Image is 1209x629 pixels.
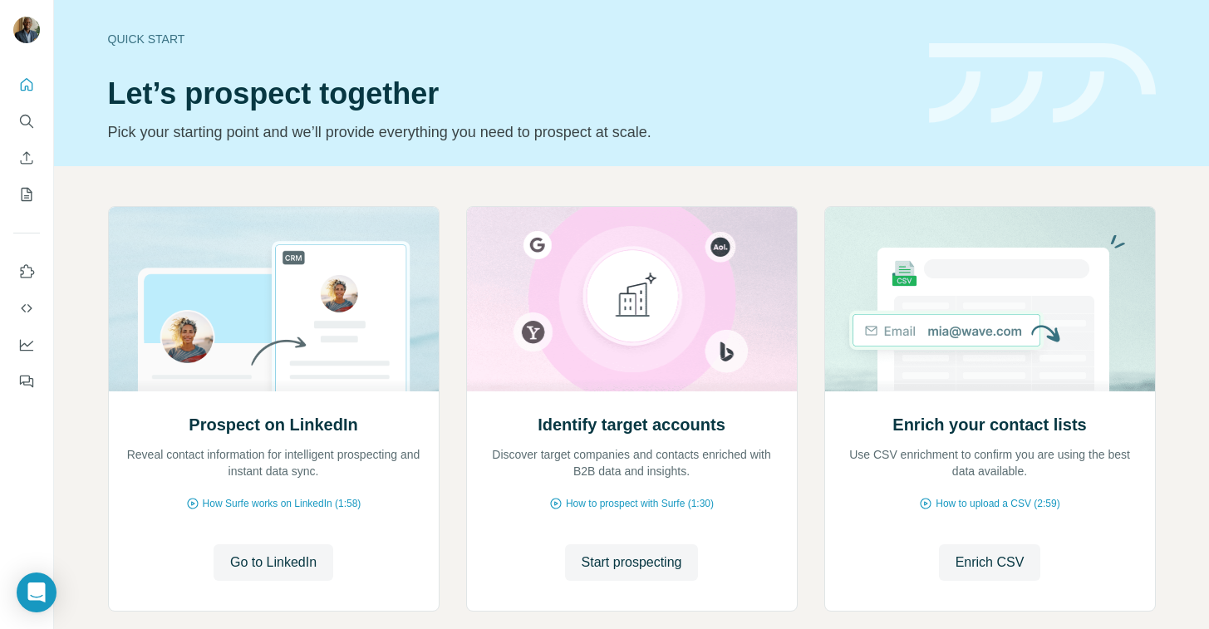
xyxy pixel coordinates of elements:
button: Enrich CSV [13,143,40,173]
div: Quick start [108,31,909,47]
span: Enrich CSV [956,553,1025,572]
h2: Identify target accounts [538,413,725,436]
span: Start prospecting [582,553,682,572]
h2: Prospect on LinkedIn [189,413,357,436]
button: Dashboard [13,330,40,360]
span: How Surfe works on LinkedIn (1:58) [203,496,361,511]
img: Enrich your contact lists [824,207,1156,391]
button: My lists [13,179,40,209]
button: Search [13,106,40,136]
h2: Enrich your contact lists [892,413,1086,436]
button: Use Surfe API [13,293,40,323]
h1: Let’s prospect together [108,77,909,111]
div: Open Intercom Messenger [17,572,57,612]
button: Start prospecting [565,544,699,581]
button: Enrich CSV [939,544,1041,581]
button: Go to LinkedIn [214,544,333,581]
img: Identify target accounts [466,207,798,391]
p: Use CSV enrichment to confirm you are using the best data available. [842,446,1138,479]
p: Discover target companies and contacts enriched with B2B data and insights. [484,446,780,479]
p: Reveal contact information for intelligent prospecting and instant data sync. [125,446,422,479]
img: Prospect on LinkedIn [108,207,440,391]
span: Go to LinkedIn [230,553,317,572]
img: Avatar [13,17,40,43]
img: banner [929,43,1156,124]
button: Use Surfe on LinkedIn [13,257,40,287]
span: How to prospect with Surfe (1:30) [566,496,714,511]
button: Quick start [13,70,40,100]
button: Feedback [13,366,40,396]
p: Pick your starting point and we’ll provide everything you need to prospect at scale. [108,120,909,144]
span: How to upload a CSV (2:59) [936,496,1059,511]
